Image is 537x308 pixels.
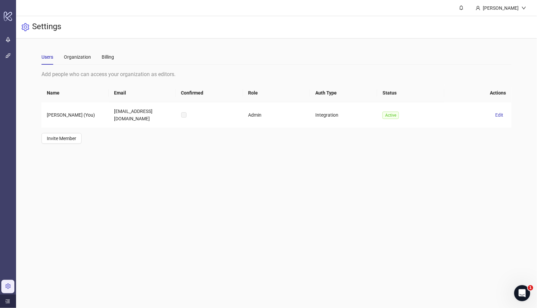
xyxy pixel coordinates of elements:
[496,112,504,118] span: Edit
[41,102,109,128] td: [PERSON_NAME] (You)
[459,5,464,10] span: bell
[47,136,76,141] span: Invite Member
[493,111,506,119] button: Edit
[444,84,512,102] th: Actions
[5,299,10,304] span: menu-unfold
[243,84,310,102] th: Role
[64,53,91,61] div: Organization
[41,70,512,78] div: Add people who can access your organization as editors.
[41,53,53,61] div: Users
[41,133,82,144] button: Invite Member
[310,102,377,128] td: Integration
[383,112,399,119] span: Active
[476,6,480,10] span: user
[102,53,114,61] div: Billing
[21,23,29,31] span: setting
[41,84,109,102] th: Name
[377,84,444,102] th: Status
[243,102,310,128] td: Admin
[522,6,526,10] span: down
[32,21,61,33] h3: Settings
[109,102,176,128] td: [EMAIL_ADDRESS][DOMAIN_NAME]
[528,285,533,291] span: 1
[109,84,176,102] th: Email
[480,4,522,12] div: [PERSON_NAME]
[514,285,530,301] iframe: Intercom live chat
[176,84,243,102] th: Confirmed
[310,84,377,102] th: Auth Type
